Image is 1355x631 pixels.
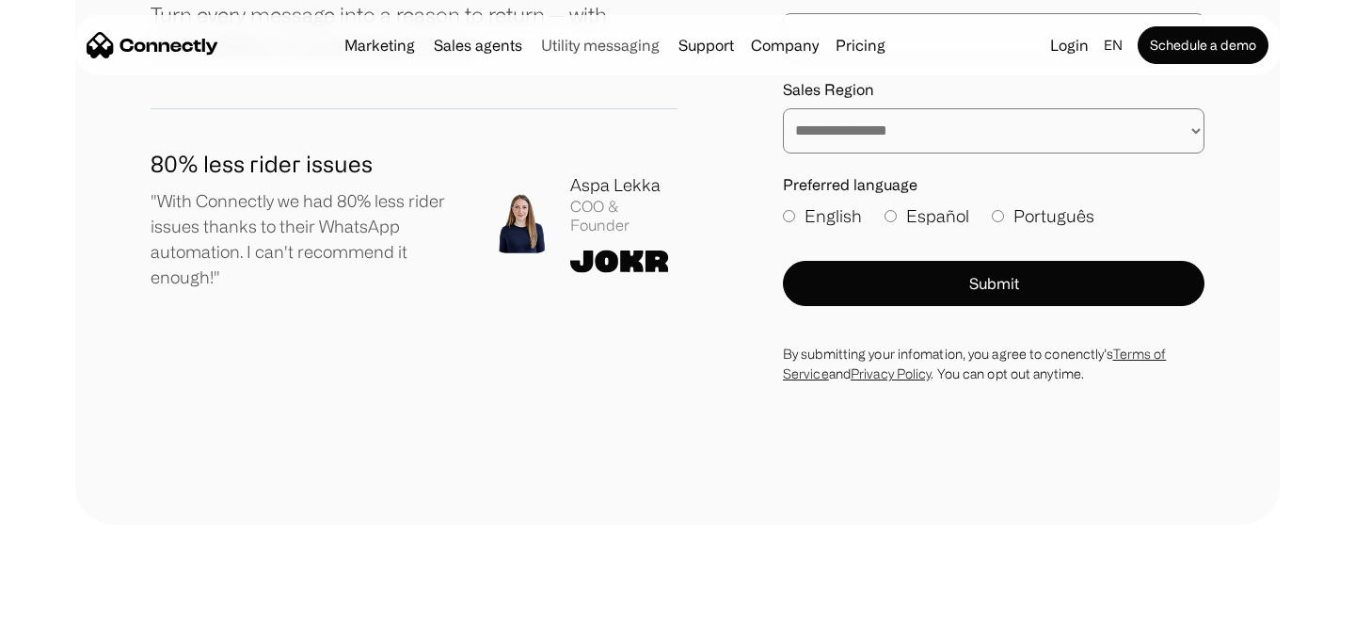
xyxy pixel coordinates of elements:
[337,38,422,53] a: Marketing
[87,31,218,59] a: home
[1138,26,1268,64] a: Schedule a demo
[1043,32,1096,58] a: Login
[534,38,667,53] a: Utility messaging
[885,210,897,222] input: Español
[151,188,461,290] p: "With Connectly we had 80% less rider issues thanks to their WhatsApp automation. I can't recomme...
[19,596,113,624] aside: Language selected: English
[783,210,795,222] input: English
[992,210,1004,222] input: Português
[38,598,113,624] ul: Language list
[671,38,741,53] a: Support
[992,203,1094,229] label: Português
[570,172,677,198] div: Aspa Lekka
[783,176,1204,194] label: Preferred language
[783,81,1204,99] label: Sales Region
[426,38,530,53] a: Sales agents
[570,198,677,234] div: COO & Founder
[885,203,969,229] label: Español
[783,344,1204,383] div: By submitting your infomation, you agree to conenctly’s and . You can opt out anytime.
[1104,32,1123,58] div: en
[828,38,893,53] a: Pricing
[751,32,819,58] div: Company
[151,147,461,181] h1: 80% less rider issues
[745,32,824,58] div: Company
[783,203,862,229] label: English
[783,261,1204,306] button: Submit
[851,366,931,380] a: Privacy Policy
[1096,32,1134,58] div: en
